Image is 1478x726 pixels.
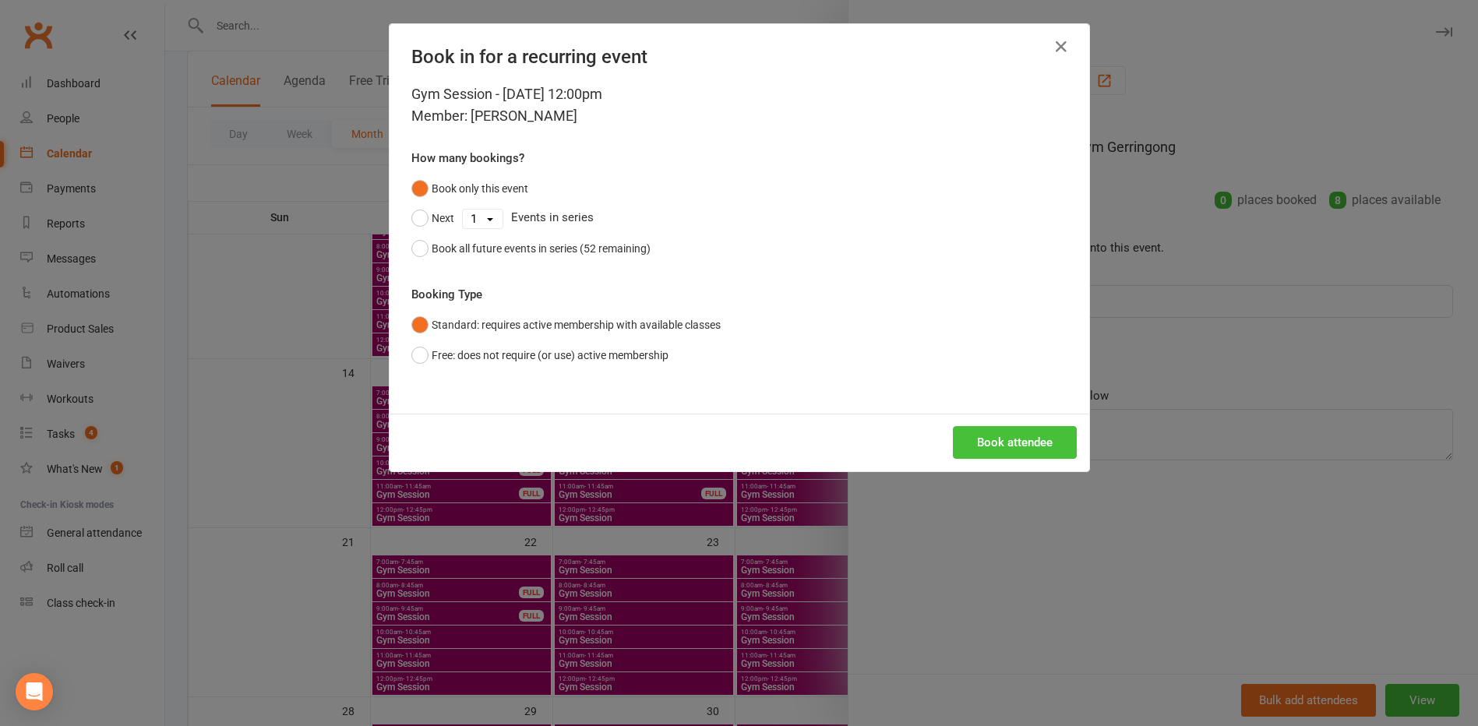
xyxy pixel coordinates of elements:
[411,174,528,203] button: Book only this event
[411,149,524,167] label: How many bookings?
[411,310,721,340] button: Standard: requires active membership with available classes
[1049,34,1074,59] button: Close
[411,83,1067,127] div: Gym Session - [DATE] 12:00pm Member: [PERSON_NAME]
[953,426,1077,459] button: Book attendee
[411,203,1067,233] div: Events in series
[16,673,53,710] div: Open Intercom Messenger
[411,234,651,263] button: Book all future events in series (52 remaining)
[411,203,454,233] button: Next
[411,285,482,304] label: Booking Type
[432,240,651,257] div: Book all future events in series (52 remaining)
[411,340,668,370] button: Free: does not require (or use) active membership
[411,46,1067,68] h4: Book in for a recurring event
